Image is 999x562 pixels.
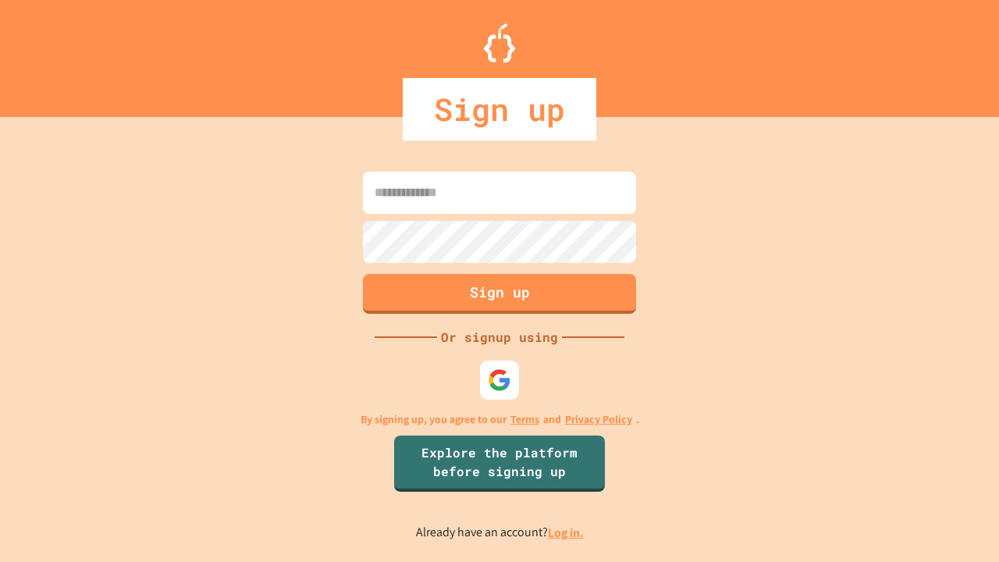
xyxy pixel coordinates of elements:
[361,411,639,428] p: By signing up, you agree to our and .
[488,368,511,392] img: google-icon.svg
[510,411,539,428] a: Terms
[484,23,515,62] img: Logo.svg
[363,274,636,314] button: Sign up
[416,523,584,542] p: Already have an account?
[548,525,584,541] a: Log in.
[565,411,632,428] a: Privacy Policy
[403,78,596,140] div: Sign up
[394,436,605,492] a: Explore the platform before signing up
[437,328,562,347] div: Or signup using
